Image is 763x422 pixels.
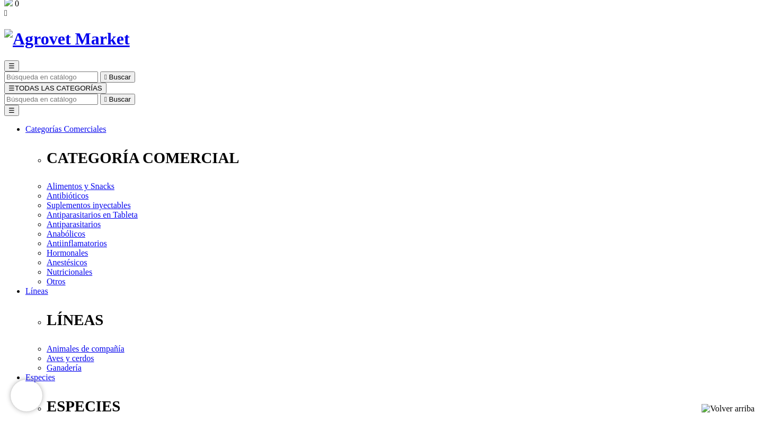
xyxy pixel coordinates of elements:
span: Buscar [109,73,131,81]
p: ESPECIES [47,398,759,415]
span: ☰ [8,84,15,92]
a: Nutricionales [47,267,92,276]
button: ☰ [4,60,19,71]
button:  Buscar [100,71,135,83]
a: Hormonales [47,248,88,257]
i:  [104,73,107,81]
span: Buscar [109,95,131,103]
p: LÍNEAS [47,311,759,329]
a: Alimentos y Snacks [47,182,114,191]
a: Suplementos inyectables [47,201,131,210]
button: ☰TODAS LAS CATEGORÍAS [4,83,107,94]
a: Especies [25,373,55,382]
a: Antiinflamatorios [47,239,107,248]
p: CATEGORÍA COMERCIAL [47,149,759,167]
a: Animales de compañía [47,344,125,353]
button: ☰ [4,105,19,116]
a: Anestésicos [47,258,87,267]
a: Líneas [25,286,48,295]
a: Antibióticos [47,191,88,200]
i:  [104,95,107,103]
a: Aves y cerdos [47,354,94,363]
img: Agrovet Market [4,29,130,49]
a: Ganadería [47,363,82,372]
a: Otros [47,277,66,286]
input: Buscar [4,94,98,105]
img: Volver arriba [702,404,755,414]
input: Buscar [4,71,98,83]
span: ☰ [8,62,15,70]
iframe: Brevo live chat [11,380,42,411]
button:  Buscar [100,94,135,105]
a: Anabólicos [47,229,85,238]
a: Categorías Comerciales [25,124,106,133]
a: Antiparasitarios [47,220,101,229]
i:  [4,8,7,17]
a: Antiparasitarios en Tableta [47,210,138,219]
